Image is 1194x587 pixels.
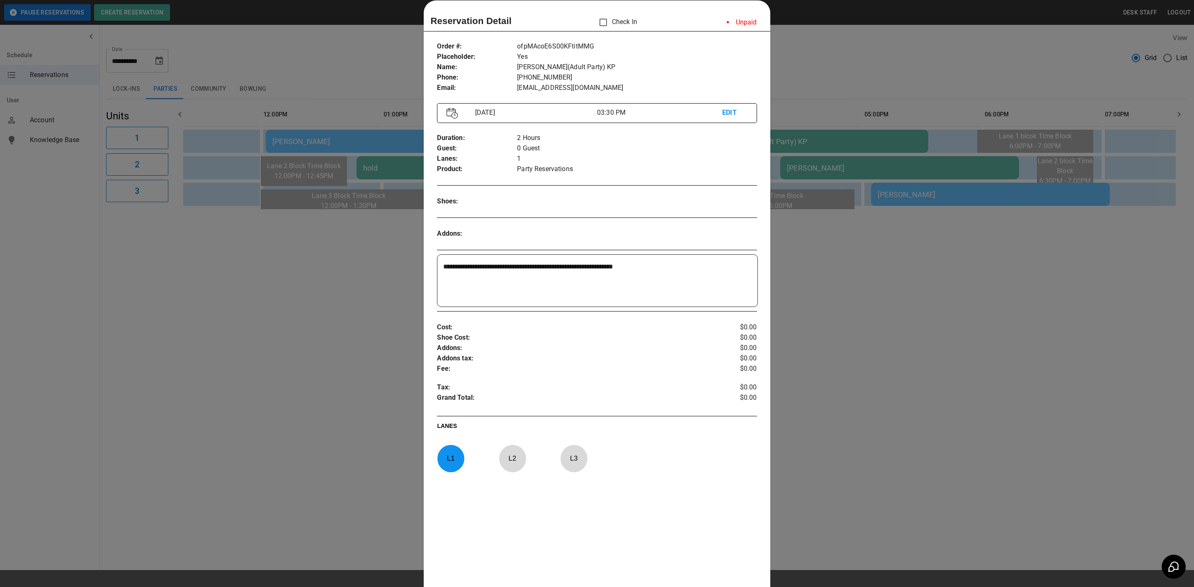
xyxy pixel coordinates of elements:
[517,72,757,83] p: [PHONE_NUMBER]
[720,14,764,31] li: Unpaid
[517,83,757,93] p: [EMAIL_ADDRESS][DOMAIN_NAME]
[704,364,757,374] p: $0.00
[517,62,757,72] p: [PERSON_NAME](Adult Party) KP
[437,41,517,52] p: Order # :
[499,449,526,468] p: L 2
[517,164,757,174] p: Party Reservations
[437,382,704,393] p: Tax :
[437,154,517,164] p: Lanes :
[437,143,517,154] p: Guest :
[437,229,517,239] p: Addons :
[437,322,704,333] p: Cost :
[560,449,587,468] p: L 3
[517,52,757,62] p: Yes
[704,353,757,364] p: $0.00
[722,108,747,118] p: EDIT
[437,393,704,405] p: Grand Total :
[517,143,757,154] p: 0 Guest
[595,14,637,31] p: Check In
[704,393,757,405] p: $0.00
[437,133,517,143] p: Duration :
[517,154,757,164] p: 1
[472,108,597,118] p: [DATE]
[437,422,757,433] p: LANES
[437,164,517,174] p: Product :
[597,108,722,118] p: 03:30 PM
[437,72,517,83] p: Phone :
[437,83,517,93] p: Email :
[437,364,704,374] p: Fee :
[437,333,704,343] p: Shoe Cost :
[430,14,512,28] p: Reservation Detail
[437,196,517,207] p: Shoes :
[437,52,517,62] p: Placeholder :
[704,322,757,333] p: $0.00
[437,449,464,468] p: L 1
[517,41,757,52] p: ofpMAcoE6S00KFtitMMG
[704,382,757,393] p: $0.00
[437,343,704,353] p: Addons :
[704,333,757,343] p: $0.00
[437,353,704,364] p: Addons tax :
[447,108,458,119] img: Vector
[437,62,517,72] p: Name :
[704,343,757,353] p: $0.00
[517,133,757,143] p: 2 Hours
